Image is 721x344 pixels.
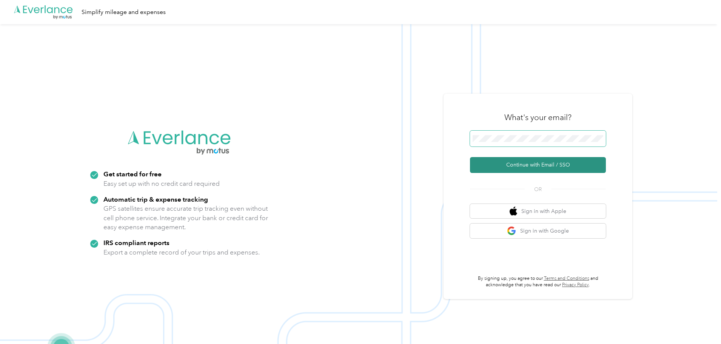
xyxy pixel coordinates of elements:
[103,204,268,232] p: GPS satellites ensure accurate trip tracking even without cell phone service. Integrate your bank...
[470,275,606,288] p: By signing up, you agree to our and acknowledge that you have read our .
[525,185,551,193] span: OR
[510,207,517,216] img: apple logo
[103,195,208,203] strong: Automatic trip & expense tracking
[504,112,572,123] h3: What's your email?
[103,179,220,188] p: Easy set up with no credit card required
[544,276,589,281] a: Terms and Conditions
[103,248,260,257] p: Export a complete record of your trips and expenses.
[562,282,589,288] a: Privacy Policy
[103,170,162,178] strong: Get started for free
[507,226,516,236] img: google logo
[470,224,606,238] button: google logoSign in with Google
[103,239,169,247] strong: IRS compliant reports
[470,157,606,173] button: Continue with Email / SSO
[470,204,606,219] button: apple logoSign in with Apple
[82,8,166,17] div: Simplify mileage and expenses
